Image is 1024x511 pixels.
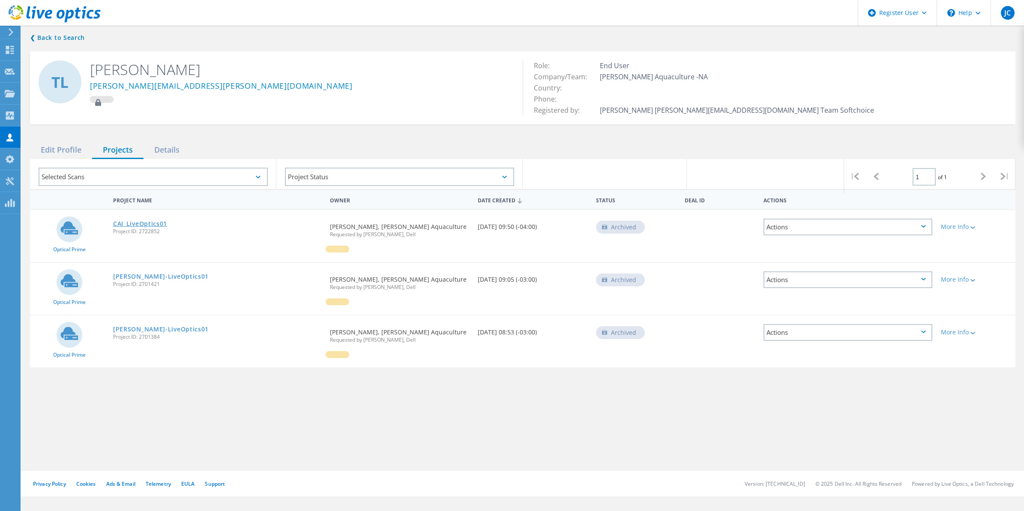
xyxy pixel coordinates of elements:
[473,210,592,238] div: [DATE] 09:50 (-04:00)
[592,192,680,207] div: Status
[598,105,876,116] td: [PERSON_NAME] [PERSON_NAME][EMAIL_ADDRESS][DOMAIN_NAME] Team Softchoice
[181,480,195,487] a: EULA
[912,480,1014,487] li: Powered by Live Optics, a Dell Technology
[1004,9,1011,16] span: JC
[53,352,86,358] span: Optical Prime
[473,263,592,291] div: [DATE] 09:05 (-03:00)
[106,480,135,487] a: Ads & Email
[600,72,716,81] span: [PERSON_NAME] Aquaculture -NA
[285,168,514,186] div: Project Status
[330,232,469,237] span: Requested by [PERSON_NAME], Dell
[90,60,510,79] h2: [PERSON_NAME]
[90,82,353,91] a: [PERSON_NAME][EMAIL_ADDRESS][PERSON_NAME][DOMAIN_NAME]
[76,480,96,487] a: Cookies
[534,83,570,93] span: Country:
[53,300,86,305] span: Optical Prime
[30,33,85,43] a: Back to search
[113,334,321,340] span: Project ID: 2701384
[534,94,565,104] span: Phone:
[39,168,268,186] div: Selected Scans
[534,72,596,81] span: Company/Team:
[146,480,171,487] a: Telemetry
[745,480,805,487] li: Version: [TECHNICAL_ID]
[326,263,473,298] div: [PERSON_NAME], [PERSON_NAME] Aquaculture
[109,192,326,207] div: Project Name
[113,274,209,280] a: [PERSON_NAME]-LiveOptics01
[534,105,588,115] span: Registered by:
[534,61,558,70] span: Role:
[113,282,321,287] span: Project ID: 2701421
[33,480,66,487] a: Privacy Policy
[205,480,225,487] a: Support
[113,221,167,227] a: CAI_LiveOptics01
[51,75,69,90] span: TL
[844,159,865,194] div: |
[53,247,86,252] span: Optical Prime
[994,159,1015,194] div: |
[941,329,1011,335] div: More Info
[596,326,645,339] div: Archived
[938,174,947,181] span: of 1
[764,271,932,288] div: Actions
[596,221,645,234] div: Archived
[326,210,473,246] div: [PERSON_NAME], [PERSON_NAME] Aquaculture
[941,224,1011,230] div: More Info
[30,141,92,159] div: Edit Profile
[764,324,932,341] div: Actions
[947,9,955,17] svg: \n
[92,141,144,159] div: Projects
[764,219,932,235] div: Actions
[941,277,1011,283] div: More Info
[596,274,645,286] div: Archived
[330,337,469,343] span: Requested by [PERSON_NAME], Dell
[330,285,469,290] span: Requested by [PERSON_NAME], Dell
[326,192,473,207] div: Owner
[815,480,901,487] li: © 2025 Dell Inc. All Rights Reserved
[473,192,592,208] div: Date Created
[473,316,592,344] div: [DATE] 08:53 (-03:00)
[113,326,209,332] a: [PERSON_NAME]-LiveOptics01
[598,60,876,71] td: End User
[326,316,473,351] div: [PERSON_NAME], [PERSON_NAME] Aquaculture
[759,192,937,207] div: Actions
[144,141,190,159] div: Details
[113,229,321,234] span: Project ID: 2722852
[9,18,101,24] a: Live Optics Dashboard
[680,192,759,207] div: Deal Id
